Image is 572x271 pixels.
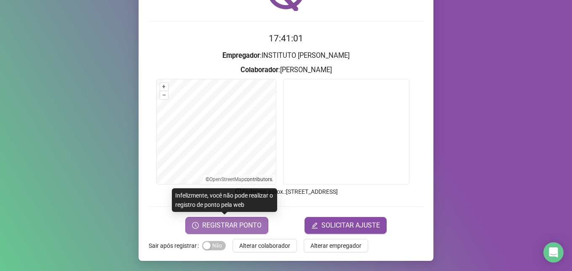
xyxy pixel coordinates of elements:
[321,220,380,230] span: SOLICITAR AJUSTE
[202,220,262,230] span: REGISTRAR PONTO
[172,188,277,212] div: Infelizmente, você não pode realizar o registro de ponto pela web
[192,222,199,229] span: clock-circle
[235,187,242,195] span: info-circle
[222,51,260,60] strong: Empregador
[241,66,278,74] strong: Colaborador
[311,222,318,229] span: edit
[543,242,564,263] div: Open Intercom Messenger
[160,83,168,91] button: +
[304,239,368,252] button: Alterar empregador
[149,239,202,252] label: Sair após registrar
[233,239,297,252] button: Alterar colaborador
[239,241,290,250] span: Alterar colaborador
[305,217,387,234] button: editSOLICITAR AJUSTE
[209,176,244,182] a: OpenStreetMap
[149,50,423,61] h3: : INSTITUTO [PERSON_NAME]
[160,91,168,99] button: –
[310,241,361,250] span: Alterar empregador
[149,65,423,76] h3: : [PERSON_NAME]
[269,33,303,43] time: 17:41:01
[185,217,268,234] button: REGISTRAR PONTO
[206,176,273,182] li: © contributors.
[149,187,423,196] p: Endereço aprox. : [STREET_ADDRESS]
